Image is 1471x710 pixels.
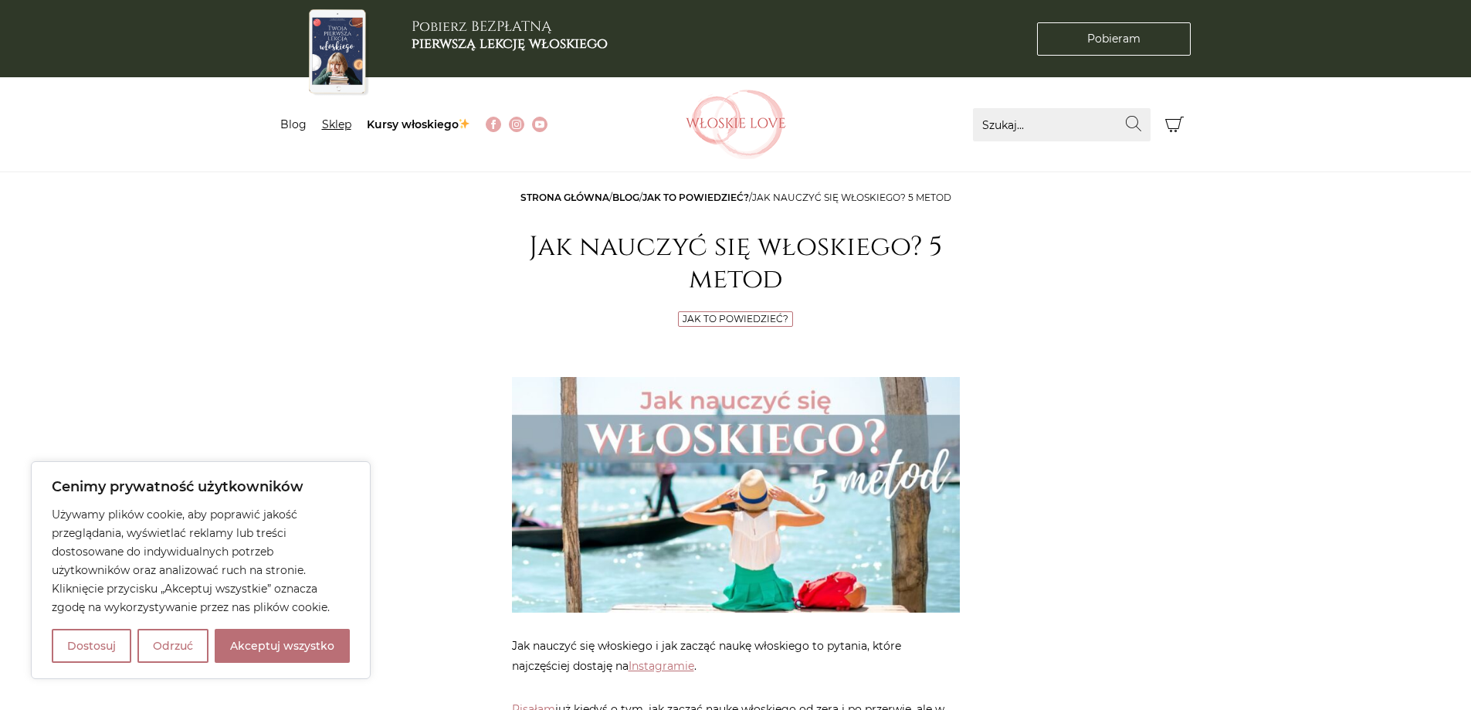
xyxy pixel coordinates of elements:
[512,231,960,296] h1: Jak nauczyć się włoskiego? 5 metod
[322,117,351,131] a: Sklep
[973,108,1151,141] input: Szukaj...
[412,19,608,52] h3: Pobierz BEZPŁATNĄ
[1037,22,1191,56] a: Pobieram
[683,313,788,324] a: Jak to powiedzieć?
[1087,31,1141,47] span: Pobieram
[52,477,350,496] p: Cenimy prywatność użytkowników
[520,192,609,203] a: Strona główna
[642,192,749,203] a: Jak to powiedzieć?
[686,90,786,159] img: Włoskielove
[520,192,951,203] span: / / /
[629,659,694,673] a: Instagramie
[1158,108,1191,141] button: Koszyk
[612,192,639,203] a: Blog
[367,117,471,131] a: Kursy włoskiego
[280,117,307,131] a: Blog
[52,505,350,617] p: Używamy plików cookie, aby poprawić jakość przeglądania, wyświetlać reklamy lub treści dostosowan...
[412,34,608,53] b: pierwszą lekcję włoskiego
[52,629,131,663] button: Dostosuj
[459,118,469,129] img: ✨
[137,629,208,663] button: Odrzuć
[752,192,951,203] span: Jak nauczyć się włoskiego? 5 metod
[215,629,350,663] button: Akceptuj wszystko
[512,636,960,676] p: Jak nauczyć się włoskiego i jak zacząć naukę włoskiego to pytania, które najczęściej dostaję na .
